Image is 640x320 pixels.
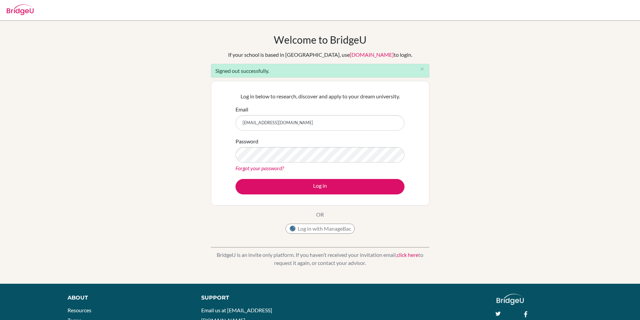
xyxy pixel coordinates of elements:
[420,66,425,72] i: close
[211,251,429,267] p: BridgeU is an invite only platform. If you haven’t received your invitation email, to request it ...
[416,64,429,74] button: Close
[68,294,186,302] div: About
[397,252,418,258] a: click here
[236,179,404,194] button: Log in
[7,4,34,15] img: Bridge-U
[236,92,404,100] p: Log in below to research, discover and apply to your dream university.
[236,137,258,145] label: Password
[236,105,248,113] label: Email
[274,34,367,46] h1: Welcome to BridgeU
[211,64,429,78] div: Signed out successfully.
[350,51,394,58] a: [DOMAIN_NAME]
[228,51,412,59] div: If your school is based in [GEOGRAPHIC_DATA], use to login.
[201,294,312,302] div: Support
[497,294,524,305] img: logo_white@2x-f4f0deed5e89b7ecb1c2cc34c3e3d731f90f0f143d5ea2071677605dd97b5244.png
[68,307,91,313] a: Resources
[286,224,355,234] button: Log in with ManageBac
[236,165,284,171] a: Forgot your password?
[316,211,324,219] p: OR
